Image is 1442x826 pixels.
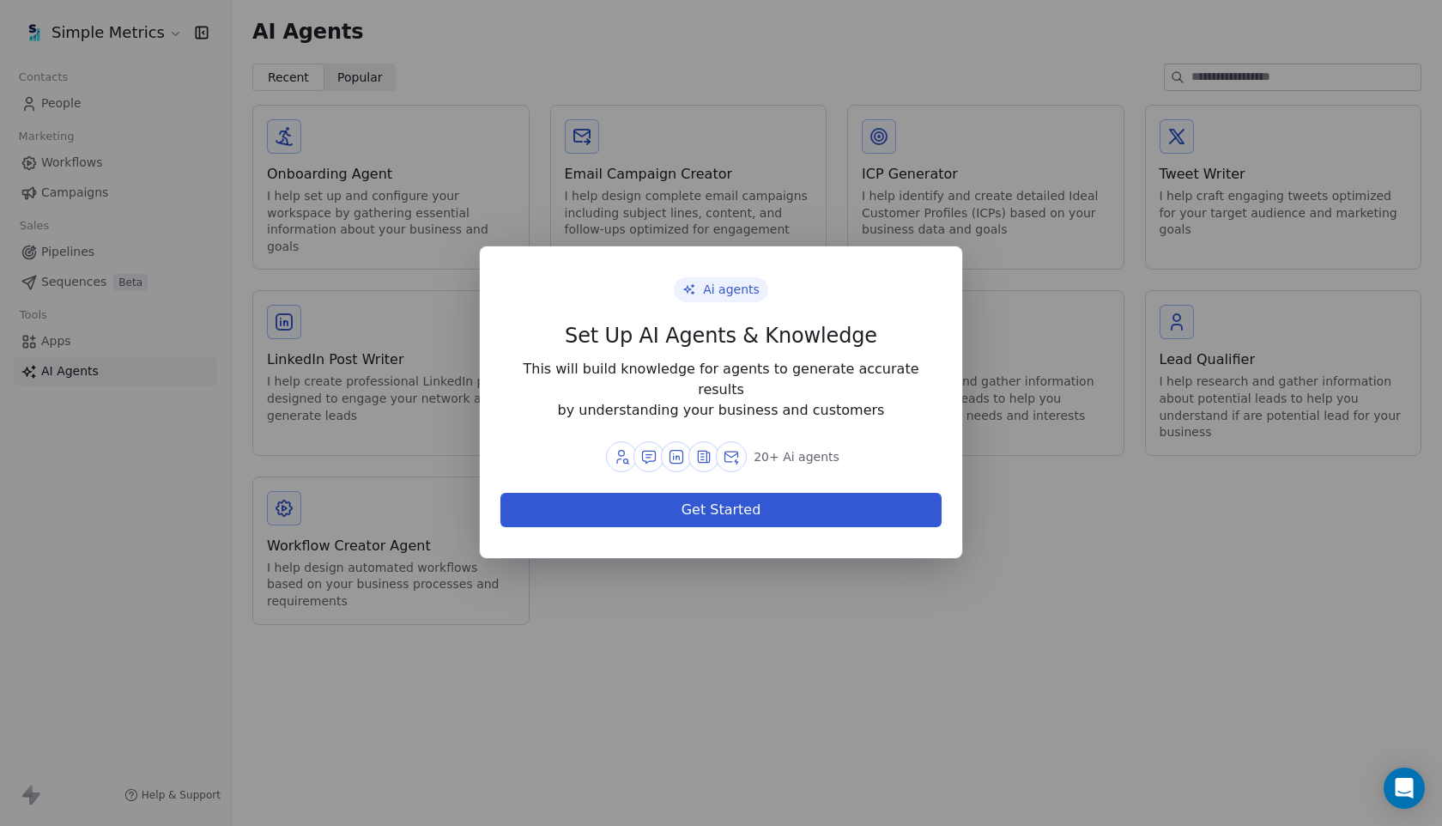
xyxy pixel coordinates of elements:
div: This will build knowledge for agents to generate accurate results [500,359,942,400]
div: by understanding your business and customers [500,400,942,421]
button: Get Started [500,493,942,527]
span: 20+ Ai agents [754,448,839,465]
span: Ai agents [703,281,760,299]
div: Set Up AI Agents & Knowledge [500,323,942,349]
